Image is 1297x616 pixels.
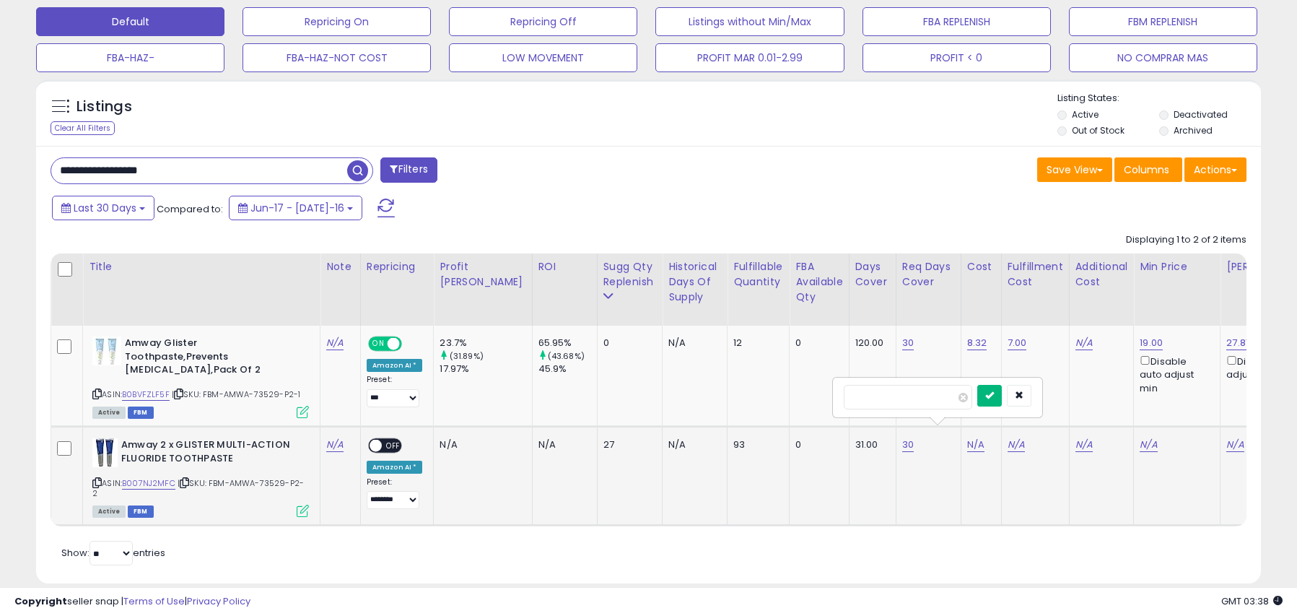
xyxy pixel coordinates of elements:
[125,337,300,381] b: Amway Glister Toothpaste,Prevents [MEDICAL_DATA],Pack Of 2
[92,477,304,499] span: | SKU: FBM-AMWA-73529-P2-2
[243,43,431,72] button: FBA-HAZ-NOT COST
[1008,438,1025,452] a: N/A
[1124,162,1169,177] span: Columns
[967,336,987,350] a: 8.32
[1069,43,1257,72] button: NO COMPRAR MAS
[548,350,585,362] small: (43.68%)
[1184,157,1246,182] button: Actions
[14,595,250,609] div: seller snap | |
[122,389,170,401] a: B0BVFZLF5F
[795,438,837,451] div: 0
[733,438,778,451] div: 93
[326,336,344,350] a: N/A
[855,259,890,290] div: Days Cover
[603,259,657,290] div: Sugg Qty Replenish
[250,201,344,215] span: Jun-17 - [DATE]-16
[1174,124,1213,136] label: Archived
[74,201,136,215] span: Last 30 Days
[902,438,914,452] a: 30
[863,43,1051,72] button: PROFIT < 0
[863,7,1051,36] button: FBA REPLENISH
[668,337,716,350] div: N/A
[855,337,885,350] div: 120.00
[1226,438,1244,452] a: N/A
[172,389,300,400] span: | SKU: FBM-AMWA-73529-P2-1
[1075,259,1128,290] div: Additional Cost
[92,438,309,516] div: ASIN:
[400,338,423,350] span: OFF
[14,594,67,608] strong: Copyright
[1226,336,1249,350] a: 27.81
[795,259,842,305] div: FBA Available Qty
[92,438,118,467] img: 41xuO2TqSoS._SL40_.jpg
[1072,108,1099,121] label: Active
[1140,438,1157,452] a: N/A
[92,506,126,518] span: All listings currently available for purchase on Amazon
[449,7,637,36] button: Repricing Off
[326,259,354,274] div: Note
[187,594,250,608] a: Privacy Policy
[440,438,520,451] div: N/A
[1075,438,1093,452] a: N/A
[1114,157,1182,182] button: Columns
[370,338,388,350] span: ON
[538,363,597,376] div: 45.9%
[655,43,844,72] button: PROFIT MAR 0.01-2.99
[603,337,652,350] div: 0
[1140,353,1209,395] div: Disable auto adjust min
[326,438,344,452] a: N/A
[1174,108,1228,121] label: Deactivated
[1072,124,1124,136] label: Out of Stock
[603,438,652,451] div: 27
[92,337,309,417] div: ASIN:
[440,363,531,376] div: 17.97%
[36,7,224,36] button: Default
[77,97,132,117] h5: Listings
[902,336,914,350] a: 30
[121,438,297,469] b: Amway 2 x GLISTER MULTI-ACTION FLUORIDE TOOTHPASTE
[1140,259,1214,274] div: Min Price
[89,259,314,274] div: Title
[538,337,597,350] div: 65.95%
[380,157,437,183] button: Filters
[1075,336,1093,350] a: N/A
[367,259,428,274] div: Repricing
[367,477,423,510] div: Preset:
[668,259,721,305] div: Historical Days Of Supply
[92,337,121,365] img: 319IDPkWsiL._SL40_.jpg
[733,337,778,350] div: 12
[157,202,223,216] span: Compared to:
[655,7,844,36] button: Listings without Min/Max
[1069,7,1257,36] button: FBM REPLENISH
[855,438,885,451] div: 31.00
[367,359,423,372] div: Amazon AI *
[1140,336,1163,350] a: 19.00
[1126,233,1246,247] div: Displaying 1 to 2 of 2 items
[902,259,955,290] div: Req Days Cover
[1057,92,1261,105] p: Listing States:
[450,350,484,362] small: (31.89%)
[128,407,154,419] span: FBM
[1008,336,1027,350] a: 7.00
[449,43,637,72] button: LOW MOVEMENT
[538,259,591,274] div: ROI
[52,196,154,220] button: Last 30 Days
[1037,157,1112,182] button: Save View
[92,407,126,419] span: All listings currently available for purchase on Amazon
[243,7,431,36] button: Repricing On
[382,440,405,452] span: OFF
[61,546,165,560] span: Show: entries
[367,461,423,474] div: Amazon AI *
[51,121,115,135] div: Clear All Filters
[440,337,531,350] div: 23.7%
[123,594,185,608] a: Terms of Use
[967,259,995,274] div: Cost
[967,438,984,452] a: N/A
[668,438,716,451] div: N/A
[1008,259,1063,290] div: Fulfillment Cost
[538,438,586,451] div: N/A
[122,477,175,490] a: B007NJ2MFC
[229,196,362,220] button: Jun-17 - [DATE]-16
[1221,594,1283,608] span: 2025-08-16 03:38 GMT
[597,253,663,326] th: Please note that this number is a calculation based on your required days of coverage and your ve...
